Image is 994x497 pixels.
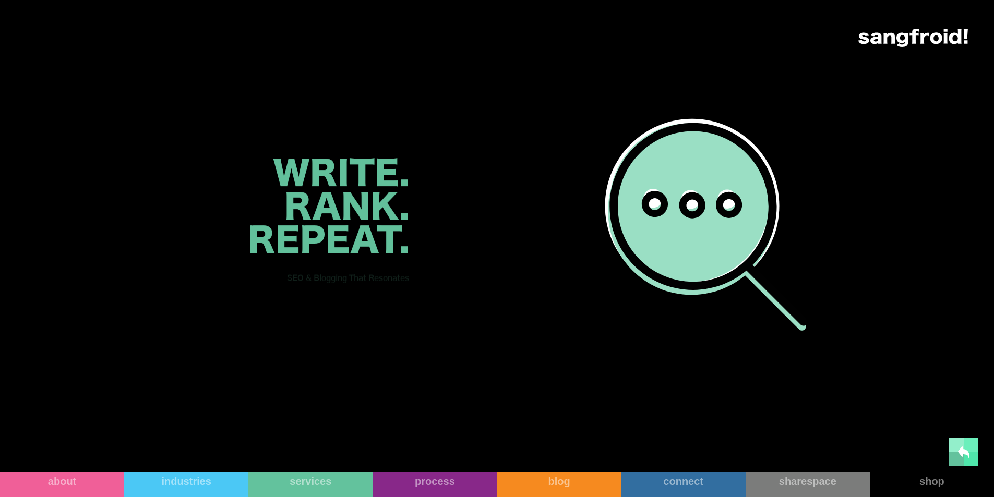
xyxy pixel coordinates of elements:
div: sharespace [746,475,870,488]
div: LET's CONNECT [332,312,387,322]
a: shop [870,472,994,497]
div: industries [124,475,248,488]
a: connect [621,472,746,497]
a: sharespace [746,472,870,497]
div: blog [497,475,621,488]
img: logo [858,29,968,47]
a: process [373,472,497,497]
a: blog [497,472,621,497]
a: services [248,472,373,497]
a: industries [124,472,248,497]
div: connect [621,475,746,488]
h2: Write. Rank. Repeat. [248,158,409,258]
div: shop [870,475,994,488]
div: services [248,475,373,488]
div: SEO & Blogging That Resonates [248,270,409,286]
div: process [373,475,497,488]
